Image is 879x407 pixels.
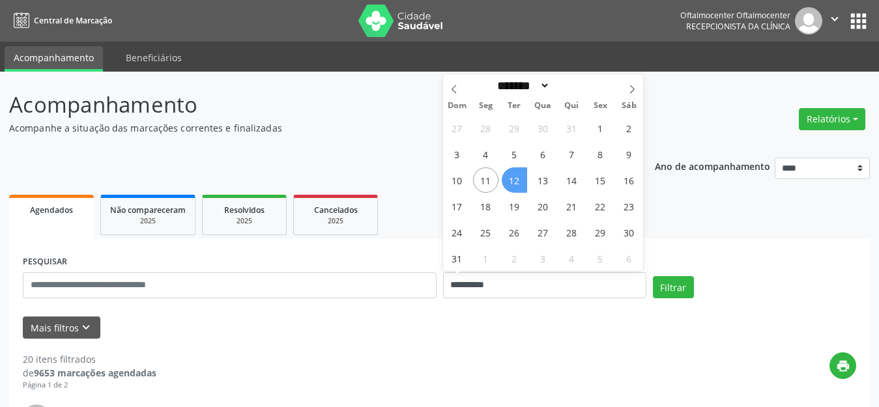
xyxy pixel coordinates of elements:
span: Agosto 28, 2025 [559,219,584,245]
span: Setembro 5, 2025 [588,246,613,271]
div: de [23,366,156,380]
span: Agosto 23, 2025 [616,193,642,219]
label: PESQUISAR [23,252,67,272]
p: Ano de acompanhamento [655,158,770,174]
span: Central de Marcação [34,15,112,26]
div: Oftalmocenter Oftalmocenter [680,10,790,21]
input: Year [550,79,593,92]
div: 2025 [303,216,368,226]
span: Agosto 12, 2025 [502,167,527,193]
i: print [836,359,850,373]
strong: 9653 marcações agendadas [34,367,156,379]
span: Agosto 29, 2025 [588,219,613,245]
span: Agosto 26, 2025 [502,219,527,245]
span: Agosto 20, 2025 [530,193,556,219]
span: Agosto 2, 2025 [616,115,642,141]
span: Setembro 3, 2025 [530,246,556,271]
span: Julho 27, 2025 [444,115,470,141]
a: Central de Marcação [9,10,112,31]
button:  [822,7,847,35]
span: Agosto 17, 2025 [444,193,470,219]
p: Acompanhe a situação das marcações correntes e finalizadas [9,121,612,135]
i: keyboard_arrow_down [79,320,93,335]
button: Mais filtroskeyboard_arrow_down [23,316,100,339]
span: Agosto 1, 2025 [588,115,613,141]
span: Não compareceram [110,204,186,216]
span: Setembro 6, 2025 [616,246,642,271]
span: Agosto 18, 2025 [473,193,498,219]
span: Julho 30, 2025 [530,115,556,141]
button: print [829,352,856,379]
span: Agosto 14, 2025 [559,167,584,193]
span: Sáb [614,102,643,110]
span: Agosto 9, 2025 [616,141,642,167]
span: Agosto 21, 2025 [559,193,584,219]
button: Filtrar [653,276,694,298]
a: Beneficiários [117,46,191,69]
span: Agosto 5, 2025 [502,141,527,167]
span: Agosto 24, 2025 [444,219,470,245]
select: Month [493,79,551,92]
span: Agosto 25, 2025 [473,219,498,245]
span: Setembro 2, 2025 [502,246,527,271]
span: Agosto 3, 2025 [444,141,470,167]
span: Agosto 27, 2025 [530,219,556,245]
span: Agosto 7, 2025 [559,141,584,167]
span: Agosto 16, 2025 [616,167,642,193]
span: Agosto 15, 2025 [588,167,613,193]
span: Recepcionista da clínica [686,21,790,32]
div: Página 1 de 2 [23,380,156,391]
span: Agosto 31, 2025 [444,246,470,271]
span: Dom [443,102,472,110]
span: Ter [500,102,528,110]
span: Agosto 10, 2025 [444,167,470,193]
button: apps [847,10,870,33]
span: Cancelados [314,204,358,216]
div: 2025 [110,216,186,226]
i:  [828,12,842,26]
p: Acompanhamento [9,89,612,121]
span: Sex [586,102,614,110]
img: img [795,7,822,35]
span: Agosto 19, 2025 [502,193,527,219]
span: Agosto 8, 2025 [588,141,613,167]
span: Seg [471,102,500,110]
span: Julho 31, 2025 [559,115,584,141]
span: Agosto 11, 2025 [473,167,498,193]
span: Julho 28, 2025 [473,115,498,141]
div: 2025 [212,216,277,226]
span: Agosto 6, 2025 [530,141,556,167]
a: Acompanhamento [5,46,103,72]
span: Agosto 30, 2025 [616,219,642,245]
span: Agosto 13, 2025 [530,167,556,193]
span: Resolvidos [224,204,265,216]
span: Agosto 22, 2025 [588,193,613,219]
span: Julho 29, 2025 [502,115,527,141]
span: Qui [557,102,586,110]
span: Agendados [30,204,73,216]
span: Setembro 1, 2025 [473,246,498,271]
div: 20 itens filtrados [23,352,156,366]
span: Setembro 4, 2025 [559,246,584,271]
span: Qua [528,102,557,110]
button: Relatórios [799,108,865,130]
span: Agosto 4, 2025 [473,141,498,167]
